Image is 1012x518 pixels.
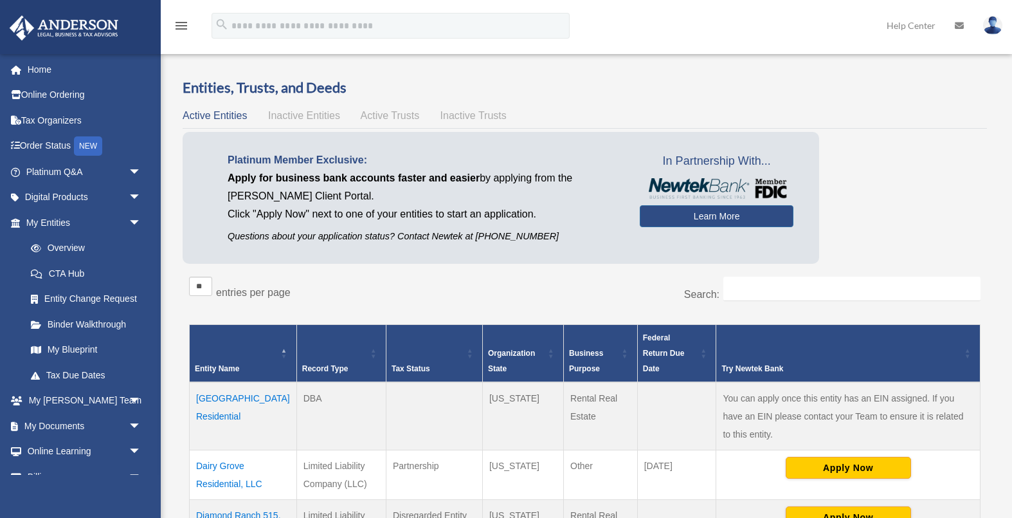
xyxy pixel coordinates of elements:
[9,413,161,439] a: My Documentsarrow_drop_down
[195,364,239,373] span: Entity Name
[18,362,154,388] a: Tax Due Dates
[721,361,961,376] div: Try Newtek Bank
[9,82,161,108] a: Online Ordering
[183,78,987,98] h3: Entities, Trusts, and Deeds
[129,185,154,211] span: arrow_drop_down
[18,311,154,337] a: Binder Walkthrough
[6,15,122,41] img: Anderson Advisors Platinum Portal
[386,450,482,499] td: Partnership
[190,324,297,382] th: Entity Name: Activate to invert sorting
[646,178,787,199] img: NewtekBankLogoSM.png
[296,324,386,382] th: Record Type: Activate to sort
[9,159,161,185] a: Platinum Q&Aarrow_drop_down
[9,185,161,210] a: Digital Productsarrow_drop_down
[216,287,291,298] label: entries per page
[9,210,154,236] a: My Entitiesarrow_drop_down
[74,136,102,156] div: NEW
[440,110,507,121] span: Inactive Trusts
[228,205,620,223] p: Click "Apply Now" next to one of your entities to start an application.
[18,236,148,261] a: Overview
[302,364,348,373] span: Record Type
[228,169,620,205] p: by applying from the [PERSON_NAME] Client Portal.
[129,388,154,414] span: arrow_drop_down
[129,464,154,490] span: arrow_drop_down
[129,159,154,185] span: arrow_drop_down
[9,133,161,160] a: Order StatusNEW
[716,382,980,450] td: You can apply once this entity has an EIN assigned. If you have an EIN please contact your Team t...
[482,382,563,450] td: [US_STATE]
[9,107,161,133] a: Tax Organizers
[18,286,154,312] a: Entity Change Request
[716,324,980,382] th: Try Newtek Bank : Activate to sort
[983,16,1002,35] img: User Pic
[296,382,386,450] td: DBA
[9,439,161,465] a: Online Learningarrow_drop_down
[228,151,620,169] p: Platinum Member Exclusive:
[190,450,297,499] td: Dairy Grove Residential, LLC
[392,364,430,373] span: Tax Status
[18,261,154,286] a: CTA Hub
[129,439,154,465] span: arrow_drop_down
[488,349,535,373] span: Organization State
[643,333,685,373] span: Federal Return Due Date
[684,289,719,300] label: Search:
[129,210,154,236] span: arrow_drop_down
[564,324,638,382] th: Business Purpose: Activate to sort
[9,464,161,490] a: Billingarrow_drop_down
[640,151,793,172] span: In Partnership With...
[228,228,620,245] p: Questions about your application status? Contact Newtek at [PHONE_NUMBER]
[268,110,340,121] span: Inactive Entities
[174,23,189,33] a: menu
[482,450,563,499] td: [US_STATE]
[386,324,482,382] th: Tax Status: Activate to sort
[215,17,229,32] i: search
[129,413,154,439] span: arrow_drop_down
[228,172,480,183] span: Apply for business bank accounts faster and easier
[18,337,154,363] a: My Blueprint
[786,457,911,479] button: Apply Now
[361,110,420,121] span: Active Trusts
[174,18,189,33] i: menu
[564,382,638,450] td: Rental Real Estate
[564,450,638,499] td: Other
[9,388,161,414] a: My [PERSON_NAME] Teamarrow_drop_down
[569,349,603,373] span: Business Purpose
[637,324,716,382] th: Federal Return Due Date: Activate to sort
[637,450,716,499] td: [DATE]
[190,382,297,450] td: [GEOGRAPHIC_DATA] Residential
[482,324,563,382] th: Organization State: Activate to sort
[9,57,161,82] a: Home
[183,110,247,121] span: Active Entities
[296,450,386,499] td: Limited Liability Company (LLC)
[640,205,793,227] a: Learn More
